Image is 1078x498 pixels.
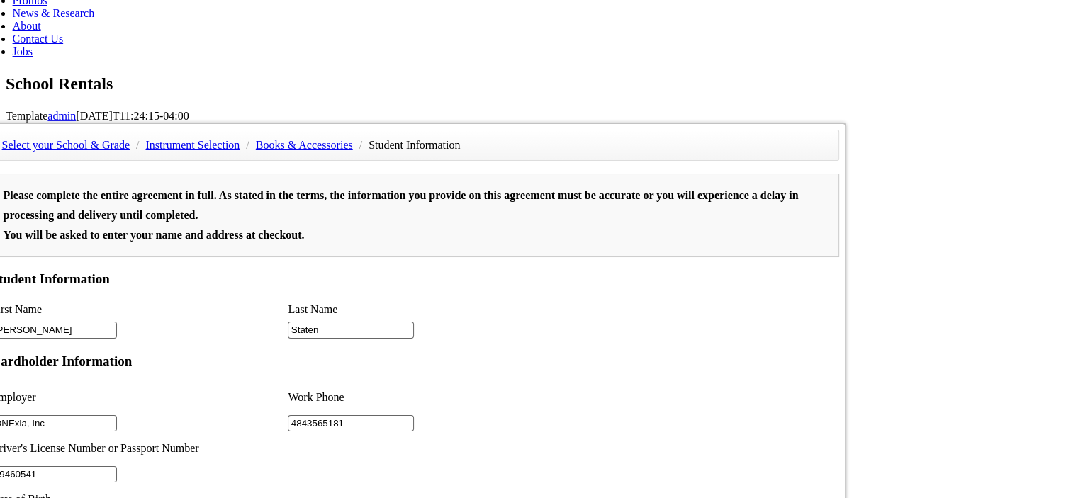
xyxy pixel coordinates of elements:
[13,20,41,32] a: About
[369,135,460,155] li: Student Information
[13,33,64,45] a: Contact Us
[47,110,76,122] a: admin
[288,382,585,413] li: Work Phone
[2,139,130,151] a: Select your School & Grade
[13,45,33,57] a: Jobs
[256,139,353,151] a: Books & Accessories
[133,139,142,151] span: /
[118,3,156,18] input: Page
[6,110,47,122] span: Template
[145,139,240,151] a: Instrument Selection
[76,110,189,122] span: [DATE]T11:24:15-04:00
[404,4,505,18] select: Zoom
[13,7,95,19] a: News & Research
[156,4,177,19] span: of 2
[242,139,252,151] span: /
[356,139,366,151] span: /
[288,300,585,319] li: Last Name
